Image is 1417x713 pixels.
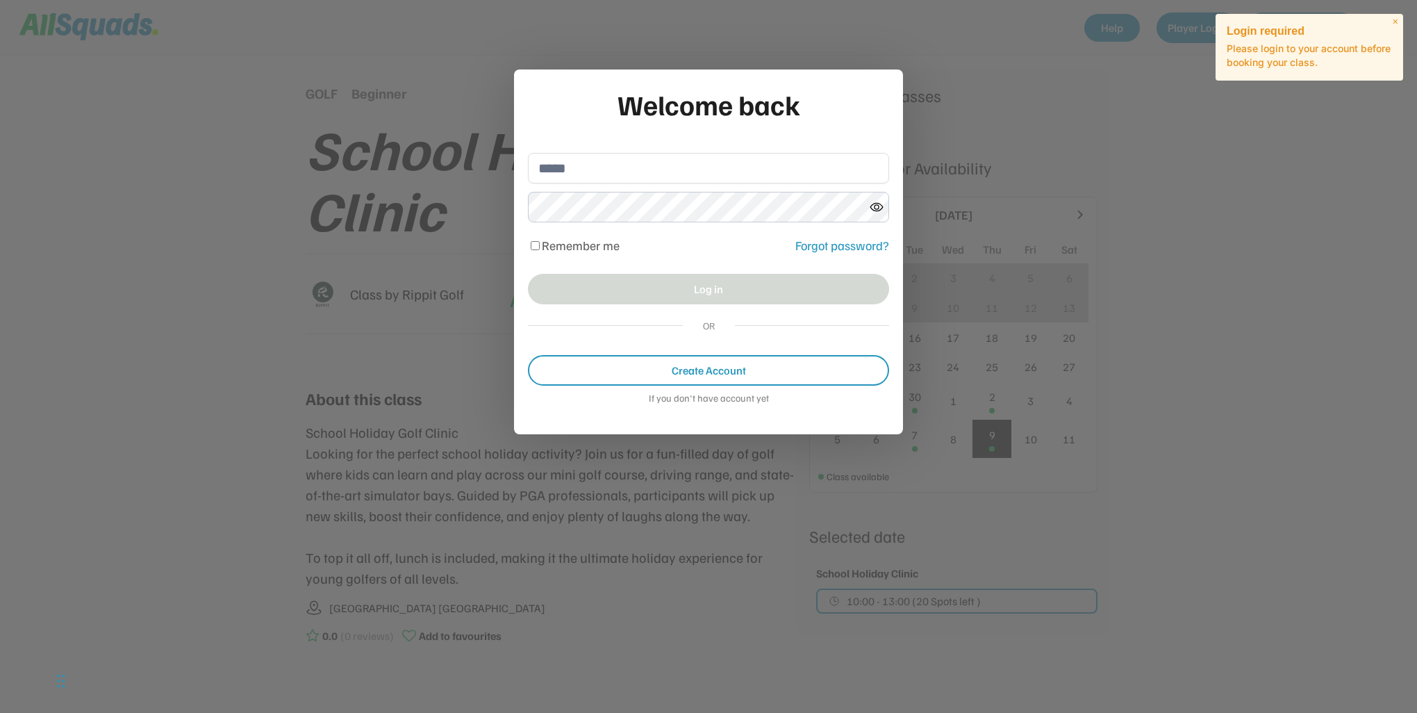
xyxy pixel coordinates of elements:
div: Forgot password? [795,236,889,255]
h2: Login required [1227,25,1392,37]
span: × [1393,16,1398,28]
div: OR [697,318,721,333]
p: Please login to your account before booking your class. [1227,42,1392,69]
button: Create Account [528,355,889,386]
div: Welcome back [528,83,889,125]
label: Remember me [542,238,620,253]
div: If you don't have account yet [528,393,889,407]
button: Log in [528,274,889,304]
